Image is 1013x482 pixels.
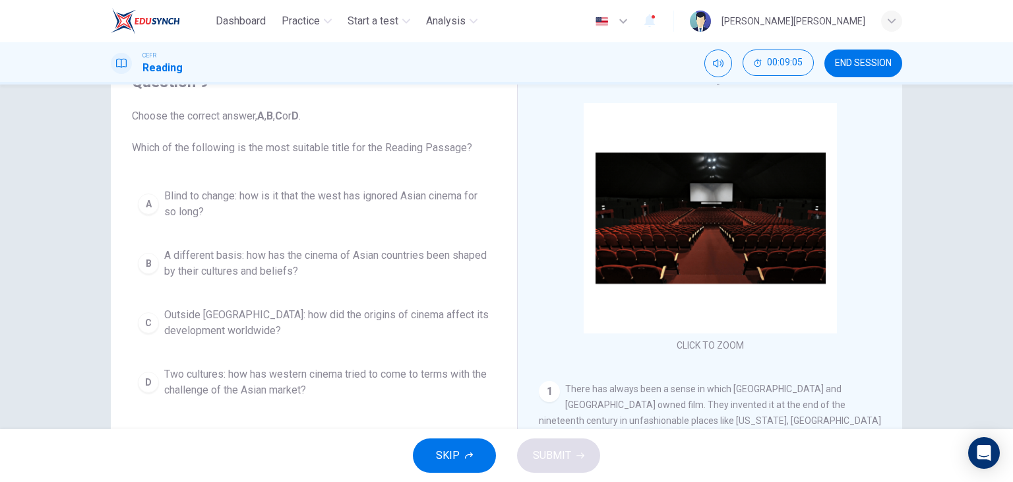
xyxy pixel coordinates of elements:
[142,60,183,76] h1: Reading
[342,9,415,33] button: Start a test
[111,8,210,34] a: EduSynch logo
[164,188,490,220] span: Blind to change: how is it that the west has ignored Asian cinema for so long?
[164,366,490,398] span: Two cultures: how has western cinema tried to come to terms with the challenge of the Asian market?
[426,13,466,29] span: Analysis
[164,307,490,339] span: Outside [GEOGRAPHIC_DATA]: how did the origins of cinema affect its development worldwide?
[132,108,496,156] span: Choose the correct answer, , , or . Which of the following is the most suitable title for the Rea...
[539,381,560,402] div: 1
[216,13,266,29] span: Dashboard
[132,182,496,226] button: ABlind to change: how is it that the west has ignored Asian cinema for so long?
[743,50,814,76] button: 00:09:05
[421,9,483,33] button: Analysis
[257,110,264,122] b: A
[413,438,496,473] button: SKIP
[142,51,156,60] span: CEFR
[743,50,814,77] div: Hide
[164,248,490,279] span: A different basis: how has the cinema of Asian countries been shaped by their cultures and beliefs?
[138,253,159,274] div: B
[138,372,159,393] div: D
[132,361,496,404] button: DTwo cultures: how has western cinema tried to come to terms with the challenge of the Asian market?
[138,193,159,215] div: A
[690,11,711,32] img: Profile picture
[292,110,299,122] b: D
[275,110,282,122] b: C
[348,13,398,29] span: Start a test
[704,50,732,77] div: Mute
[835,58,892,69] span: END SESSION
[276,9,337,33] button: Practice
[824,50,902,77] button: END SESSION
[436,446,460,465] span: SKIP
[138,312,159,333] div: C
[282,13,320,29] span: Practice
[210,9,271,33] button: Dashboard
[767,57,803,68] span: 00:09:05
[132,242,496,285] button: BA different basis: how has the cinema of Asian countries been shaped by their cultures and beliefs?
[266,110,273,122] b: B
[594,17,610,26] img: en
[111,8,180,34] img: EduSynch logo
[132,301,496,345] button: COutside [GEOGRAPHIC_DATA]: how did the origins of cinema affect its development worldwide?
[968,437,1000,469] div: Open Intercom Messenger
[721,13,865,29] div: [PERSON_NAME][PERSON_NAME]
